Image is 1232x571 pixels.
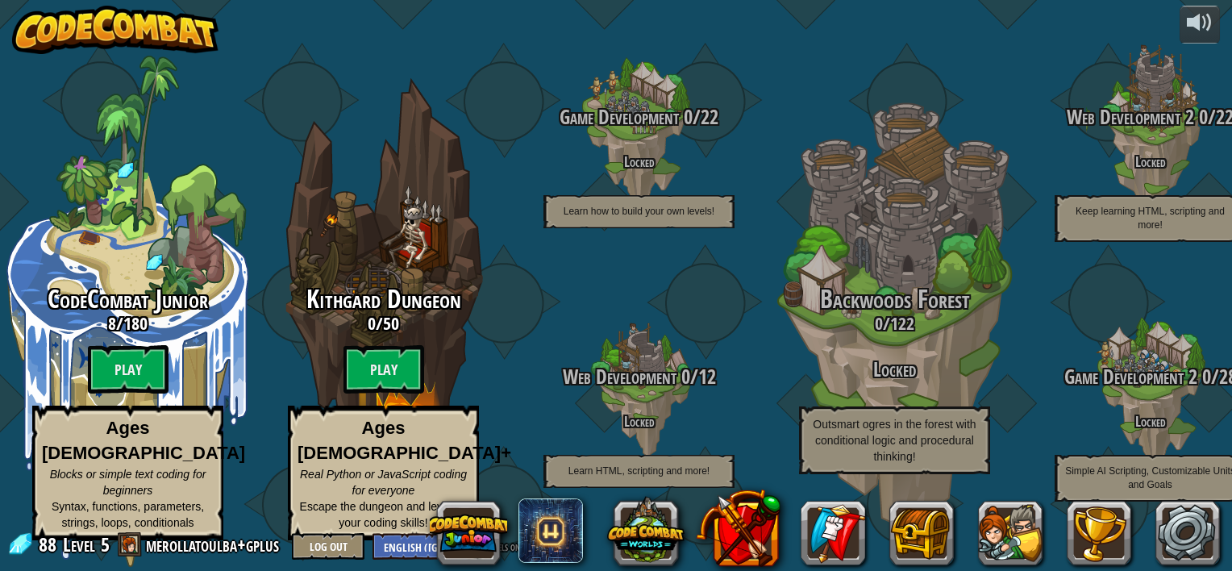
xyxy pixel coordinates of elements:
[767,359,1022,381] h3: Locked
[1064,363,1197,390] span: Game Development 2
[1076,206,1225,231] span: Keep learning HTML, scripting and more!
[300,468,467,497] span: Real Python or JavaScript coding for everyone
[42,418,245,463] strong: Ages [DEMOGRAPHIC_DATA]
[890,311,914,336] span: 122
[146,531,284,557] a: merollatoulba+gplus
[676,363,690,390] span: 0
[256,314,511,333] h3: /
[292,533,364,560] button: Log Out
[123,311,148,336] span: 180
[511,414,767,429] h4: Locked
[511,154,767,169] h4: Locked
[343,345,424,394] btn: Play
[511,366,767,388] h3: /
[568,465,710,477] span: Learn HTML, scripting and more!
[1197,363,1211,390] span: 0
[511,106,767,128] h3: /
[698,363,716,390] span: 12
[101,531,110,557] span: 5
[108,311,116,336] span: 8
[63,531,95,558] span: Level
[563,363,676,390] span: Web Development
[1194,103,1208,131] span: 0
[1067,103,1194,131] span: Web Development 2
[88,345,169,394] btn: Play
[298,418,511,463] strong: Ages [DEMOGRAPHIC_DATA]+
[701,103,718,131] span: 22
[368,311,376,336] span: 0
[39,531,61,557] span: 88
[50,468,206,497] span: Blocks or simple text coding for beginners
[52,500,204,529] span: Syntax, functions, parameters, strings, loops, conditionals
[48,281,208,316] span: CodeCombat Junior
[813,418,976,463] span: Outsmart ogres in the forest with conditional logic and procedural thinking!
[560,103,679,131] span: Game Development
[256,56,511,567] div: Complete previous world to unlock
[300,500,468,529] span: Escape the dungeon and level up your coding skills!
[820,281,970,316] span: Backwoods Forest
[679,103,693,131] span: 0
[383,311,399,336] span: 50
[12,6,219,54] img: CodeCombat - Learn how to code by playing a game
[306,281,461,316] span: Kithgard Dungeon
[875,311,883,336] span: 0
[564,206,714,217] span: Learn how to build your own levels!
[1180,6,1220,44] button: Adjust volume
[767,314,1022,333] h3: /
